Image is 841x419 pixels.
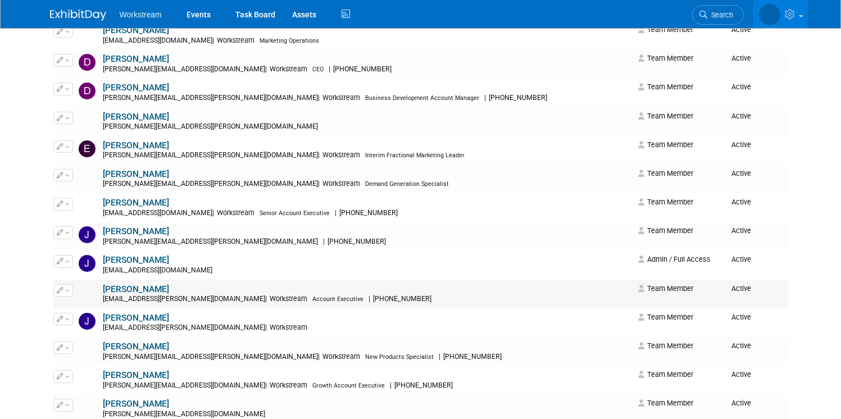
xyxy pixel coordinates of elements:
span: | [323,238,325,245]
img: Josh Lu [79,370,96,387]
a: [PERSON_NAME] [103,341,169,352]
span: | [265,324,267,331]
span: Active [731,370,751,379]
span: Workstream [320,353,363,361]
span: [PHONE_NUMBER] [330,65,395,73]
span: Active [731,198,751,206]
span: | [265,65,267,73]
span: [PHONE_NUMBER] [337,209,401,217]
img: Jacob Davis [79,226,96,243]
img: Desmond Lim [79,54,96,71]
span: Team Member [638,112,693,120]
img: Emily Hancock [79,169,96,186]
div: [PERSON_NAME][EMAIL_ADDRESS][PERSON_NAME][DOMAIN_NAME] [103,122,631,131]
span: Active [731,83,751,91]
div: [PERSON_NAME][EMAIL_ADDRESS][DOMAIN_NAME] [103,65,631,74]
span: Workstream [267,295,311,303]
span: Active [731,54,751,62]
span: Business Development Account Manager [365,94,479,102]
span: Team Member [638,399,693,407]
span: Active [731,255,751,263]
span: Workstream [320,180,363,188]
span: Account Executive [312,295,363,303]
span: [PHONE_NUMBER] [486,94,551,102]
span: | [212,209,214,217]
img: Ellie Mirman [79,140,96,157]
span: Active [731,140,751,149]
img: ExhibitDay [50,10,106,21]
span: Active [731,341,751,350]
span: | [369,295,370,303]
span: | [212,37,214,44]
div: [EMAIL_ADDRESS][DOMAIN_NAME] [103,266,631,275]
span: Interim Fractional Marketing Leader [365,152,465,159]
span: | [335,209,337,217]
span: [PHONE_NUMBER] [440,353,505,361]
a: [PERSON_NAME] [103,313,169,323]
div: [PERSON_NAME][EMAIL_ADDRESS][PERSON_NAME][DOMAIN_NAME] [103,180,631,189]
div: [EMAIL_ADDRESS][DOMAIN_NAME] [103,37,631,45]
span: New Products Specialist [365,353,434,361]
img: Jin Luey [79,313,96,330]
a: [PERSON_NAME] [103,25,169,35]
img: Jean Rocha [79,284,96,301]
a: [PERSON_NAME] [103,370,169,380]
span: Workstream [320,94,363,102]
div: [PERSON_NAME][EMAIL_ADDRESS][PERSON_NAME][DOMAIN_NAME] [103,94,631,103]
div: [PERSON_NAME][EMAIL_ADDRESS][PERSON_NAME][DOMAIN_NAME] [103,151,631,160]
a: [PERSON_NAME] [103,169,169,179]
span: CEO [312,66,324,73]
span: | [318,94,320,102]
div: [PERSON_NAME][EMAIL_ADDRESS][DOMAIN_NAME] [103,410,631,419]
span: Team Member [638,140,693,149]
span: Active [731,284,751,293]
img: Eduardo Ruiz [79,112,96,129]
img: Hunter Britsch [79,198,96,215]
span: Workstream [267,381,311,389]
span: | [484,94,486,102]
span: | [318,180,320,188]
a: [PERSON_NAME] [103,255,169,265]
span: Admin / Full Access [638,255,711,263]
div: [PERSON_NAME][EMAIL_ADDRESS][PERSON_NAME][DOMAIN_NAME] [103,238,631,247]
span: | [318,353,320,361]
div: [PERSON_NAME][EMAIL_ADDRESS][DOMAIN_NAME] [103,381,631,390]
span: Team Member [638,83,693,91]
span: | [390,381,392,389]
span: Demand Generation Specialist [365,180,449,188]
span: Team Member [638,370,693,379]
span: Growth Account Executive [312,382,385,389]
span: | [318,151,320,159]
span: Team Member [638,284,693,293]
span: Search [707,11,733,19]
img: Desirene Neo [79,25,96,42]
span: Active [731,169,751,177]
a: [PERSON_NAME] [103,112,169,122]
img: Dwight Smith [79,83,96,99]
div: [EMAIL_ADDRESS][DOMAIN_NAME] [103,209,631,218]
span: [PHONE_NUMBER] [392,381,456,389]
span: Team Member [638,313,693,321]
span: Team Member [638,54,693,62]
span: Active [731,399,751,407]
span: Workstream [320,151,363,159]
span: | [439,353,440,361]
div: [EMAIL_ADDRESS][PERSON_NAME][DOMAIN_NAME] [103,295,631,304]
span: | [329,65,330,73]
span: Team Member [638,25,693,34]
span: Team Member [638,169,693,177]
span: Workstream [214,37,258,44]
span: Workstream [214,209,258,217]
a: Search [692,5,744,25]
span: Workstream [267,65,311,73]
a: [PERSON_NAME] [103,83,169,93]
span: Team Member [638,341,693,350]
a: [PERSON_NAME] [103,140,169,151]
span: Senior Account Executive [260,210,330,217]
span: [PHONE_NUMBER] [370,295,435,303]
span: Marketing Operations [260,37,319,44]
span: Active [731,313,751,321]
span: Workstream [267,324,311,331]
span: | [265,295,267,303]
span: Workstream [120,10,162,19]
